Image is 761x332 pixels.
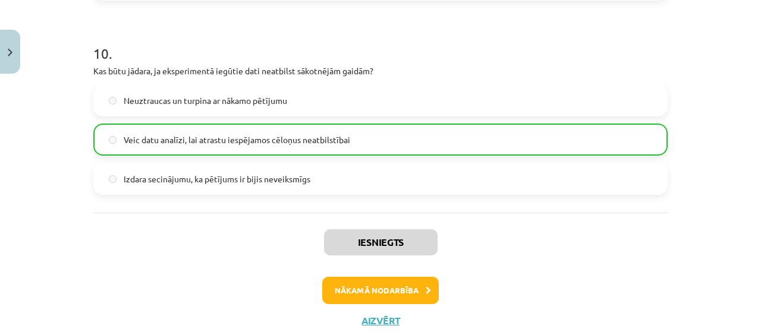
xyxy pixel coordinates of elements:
[93,65,668,77] p: Kas būtu jādara, ja eksperimentā iegūtie dati neatbilst sākotnējām gaidām?
[124,173,310,185] span: Izdara secinājumu, ka pētījums ir bijis neveiksmīgs
[124,134,350,146] span: Veic datu analīzi, lai atrastu iespējamos cēloņus neatbilstībai
[322,277,439,304] button: Nākamā nodarbība
[93,24,668,61] h1: 10 .
[8,49,12,56] img: icon-close-lesson-0947bae3869378f0d4975bcd49f059093ad1ed9edebbc8119c70593378902aed.svg
[358,315,403,327] button: Aizvērt
[109,136,117,144] input: Veic datu analīzi, lai atrastu iespējamos cēloņus neatbilstībai
[109,175,117,183] input: Izdara secinājumu, ka pētījums ir bijis neveiksmīgs
[324,229,438,255] button: Iesniegts
[109,97,117,105] input: Neuztraucas un turpina ar nākamo pētījumu
[124,94,287,107] span: Neuztraucas un turpina ar nākamo pētījumu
